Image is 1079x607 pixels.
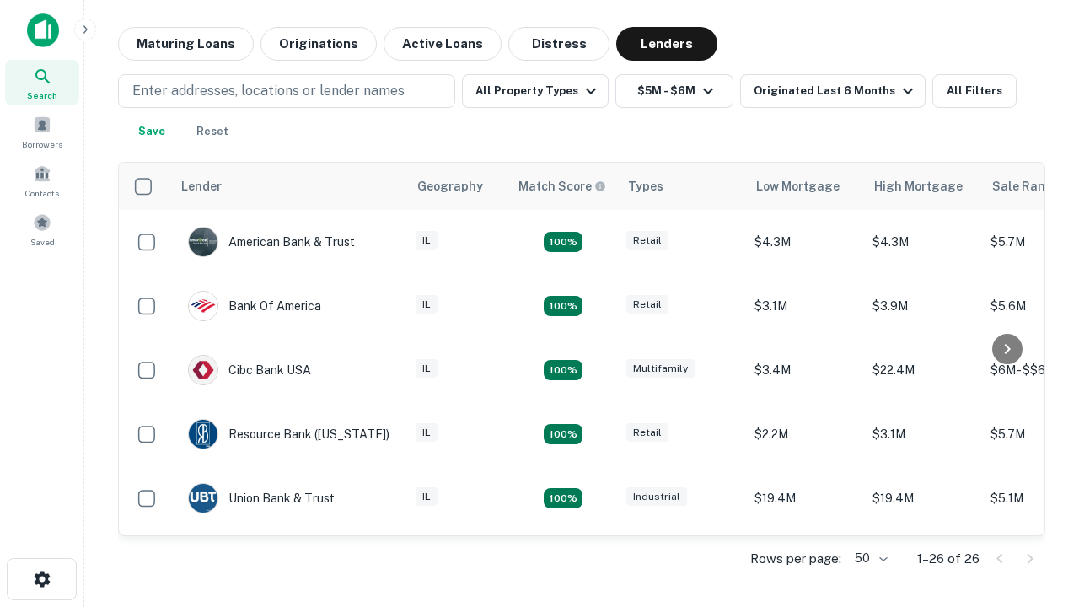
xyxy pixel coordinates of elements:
[615,74,733,108] button: $5M - $6M
[188,419,389,449] div: Resource Bank ([US_STATE])
[5,109,79,154] a: Borrowers
[22,137,62,151] span: Borrowers
[626,487,687,507] div: Industrial
[746,530,864,594] td: $4M
[746,338,864,402] td: $3.4M
[754,81,918,101] div: Originated Last 6 Months
[189,228,217,256] img: picture
[544,424,582,444] div: Matching Properties: 4, hasApolloMatch: undefined
[995,418,1079,499] iframe: Chat Widget
[416,487,438,507] div: IL
[544,488,582,508] div: Matching Properties: 4, hasApolloMatch: undefined
[917,549,980,569] p: 1–26 of 26
[746,163,864,210] th: Low Mortgage
[189,420,217,449] img: picture
[618,163,746,210] th: Types
[626,423,668,443] div: Retail
[616,27,717,61] button: Lenders
[544,232,582,252] div: Matching Properties: 7, hasApolloMatch: undefined
[416,231,438,250] div: IL
[189,356,217,384] img: picture
[628,176,663,196] div: Types
[189,292,217,320] img: picture
[626,231,668,250] div: Retail
[508,163,618,210] th: Capitalize uses an advanced AI algorithm to match your search with the best lender. The match sco...
[5,207,79,252] a: Saved
[746,274,864,338] td: $3.1M
[132,81,405,101] p: Enter addresses, locations or lender names
[626,359,695,379] div: Multifamily
[171,163,407,210] th: Lender
[874,176,963,196] div: High Mortgage
[118,27,254,61] button: Maturing Loans
[407,163,508,210] th: Geography
[756,176,840,196] div: Low Mortgage
[544,360,582,380] div: Matching Properties: 4, hasApolloMatch: undefined
[30,235,55,249] span: Saved
[189,484,217,513] img: picture
[864,274,982,338] td: $3.9M
[118,74,455,108] button: Enter addresses, locations or lender names
[188,291,321,321] div: Bank Of America
[27,89,57,102] span: Search
[864,466,982,530] td: $19.4M
[864,163,982,210] th: High Mortgage
[188,355,311,385] div: Cibc Bank USA
[125,115,179,148] button: Save your search to get updates of matches that match your search criteria.
[188,483,335,513] div: Union Bank & Trust
[864,210,982,274] td: $4.3M
[416,423,438,443] div: IL
[27,13,59,47] img: capitalize-icon.png
[260,27,377,61] button: Originations
[746,402,864,466] td: $2.2M
[864,530,982,594] td: $4M
[518,177,603,196] h6: Match Score
[416,359,438,379] div: IL
[864,338,982,402] td: $22.4M
[740,74,926,108] button: Originated Last 6 Months
[185,115,239,148] button: Reset
[518,177,606,196] div: Capitalize uses an advanced AI algorithm to match your search with the best lender. The match sco...
[25,186,59,200] span: Contacts
[5,158,79,203] a: Contacts
[746,466,864,530] td: $19.4M
[746,210,864,274] td: $4.3M
[848,546,890,571] div: 50
[417,176,483,196] div: Geography
[864,402,982,466] td: $3.1M
[462,74,609,108] button: All Property Types
[188,227,355,257] div: American Bank & Trust
[508,27,609,61] button: Distress
[5,60,79,105] a: Search
[932,74,1017,108] button: All Filters
[416,295,438,314] div: IL
[181,176,222,196] div: Lender
[626,295,668,314] div: Retail
[544,296,582,316] div: Matching Properties: 4, hasApolloMatch: undefined
[750,549,841,569] p: Rows per page:
[384,27,502,61] button: Active Loans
